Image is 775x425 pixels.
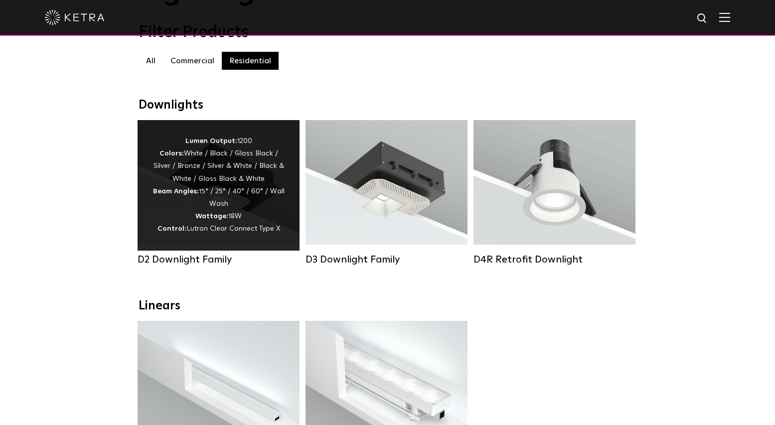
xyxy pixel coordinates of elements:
[163,52,222,70] label: Commercial
[185,138,237,144] strong: Lumen Output:
[159,150,184,157] strong: Colors:
[45,10,105,25] img: ketra-logo-2019-white
[157,225,186,232] strong: Control:
[139,98,637,113] div: Downlights
[306,254,467,266] div: D3 Downlight Family
[473,254,635,266] div: D4R Retrofit Downlight
[473,120,635,266] a: D4R Retrofit Downlight Lumen Output:800Colors:White / BlackBeam Angles:15° / 25° / 40° / 60°Watta...
[306,120,467,266] a: D3 Downlight Family Lumen Output:700 / 900 / 1100Colors:White / Black / Silver / Bronze / Paintab...
[153,188,199,195] strong: Beam Angles:
[139,52,163,70] label: All
[138,120,300,266] a: D2 Downlight Family Lumen Output:1200Colors:White / Black / Gloss Black / Silver / Bronze / Silve...
[138,254,300,266] div: D2 Downlight Family
[153,135,285,236] div: 1200 White / Black / Gloss Black / Silver / Bronze / Silver & White / Black & White / Gloss Black...
[696,12,709,25] img: search icon
[195,213,228,220] strong: Wattage:
[139,299,637,313] div: Linears
[222,52,279,70] label: Residential
[719,12,730,22] img: Hamburger%20Nav.svg
[186,225,280,232] span: Lutron Clear Connect Type X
